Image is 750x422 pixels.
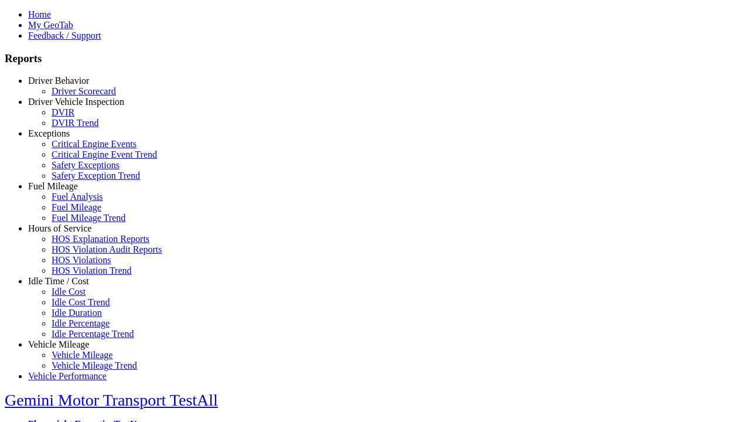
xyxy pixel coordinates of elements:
[28,20,73,30] a: My GeoTab
[52,139,137,149] a: Critical Engine Events
[52,360,137,370] a: Vehicle Mileage Trend
[28,223,91,233] a: Hours of Service
[52,308,102,318] a: Idle Duration
[52,266,132,275] a: HOS Violation Trend
[5,391,218,409] a: Gemini Motor Transport TestAll
[52,86,116,96] a: Driver Scorecard
[52,118,98,128] a: DVIR Trend
[52,171,140,181] a: Safety Exception Trend
[28,9,51,19] a: Home
[52,202,101,212] a: Fuel Mileage
[52,318,110,328] a: Idle Percentage
[52,234,149,244] a: HOS Explanation Reports
[52,255,111,265] a: HOS Violations
[52,160,120,170] a: Safety Exceptions
[52,149,157,159] a: Critical Engine Event Trend
[28,128,70,138] a: Exceptions
[52,213,125,223] a: Fuel Mileage Trend
[5,52,745,65] h3: Reports
[52,192,103,202] a: Fuel Analysis
[52,107,74,117] a: DVIR
[28,276,89,286] a: Idle Time / Cost
[52,244,162,254] a: HOS Violation Audit Reports
[28,30,101,40] a: Feedback / Support
[28,371,107,381] a: Vehicle Performance
[28,339,89,349] a: Vehicle Mileage
[52,329,134,339] a: Idle Percentage Trend
[52,350,112,360] a: Vehicle Mileage
[52,297,110,307] a: Idle Cost Trend
[28,181,78,191] a: Fuel Mileage
[28,76,89,86] a: Driver Behavior
[52,287,86,297] a: Idle Cost
[28,97,124,107] a: Driver Vehicle Inspection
